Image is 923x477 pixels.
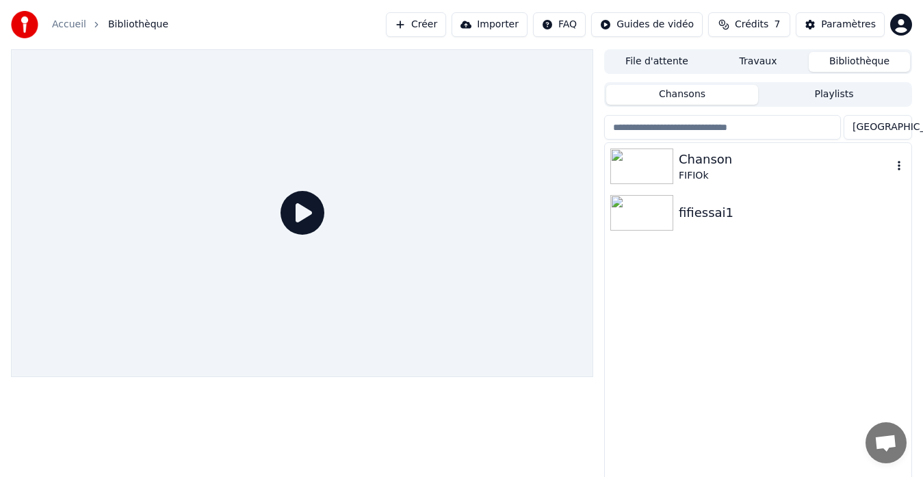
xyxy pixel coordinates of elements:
[452,12,528,37] button: Importer
[758,85,910,105] button: Playlists
[708,12,790,37] button: Crédits7
[707,52,809,72] button: Travaux
[866,422,907,463] div: Ouvrir le chat
[606,85,758,105] button: Chansons
[108,18,168,31] span: Bibliothèque
[533,12,586,37] button: FAQ
[679,169,892,183] div: FIFIOk
[11,11,38,38] img: youka
[52,18,168,31] nav: breadcrumb
[679,150,892,169] div: Chanson
[774,18,780,31] span: 7
[809,52,910,72] button: Bibliothèque
[386,12,446,37] button: Créer
[606,52,707,72] button: File d'attente
[735,18,768,31] span: Crédits
[796,12,885,37] button: Paramètres
[591,12,703,37] button: Guides de vidéo
[821,18,876,31] div: Paramètres
[52,18,86,31] a: Accueil
[679,203,906,222] div: fifiessai1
